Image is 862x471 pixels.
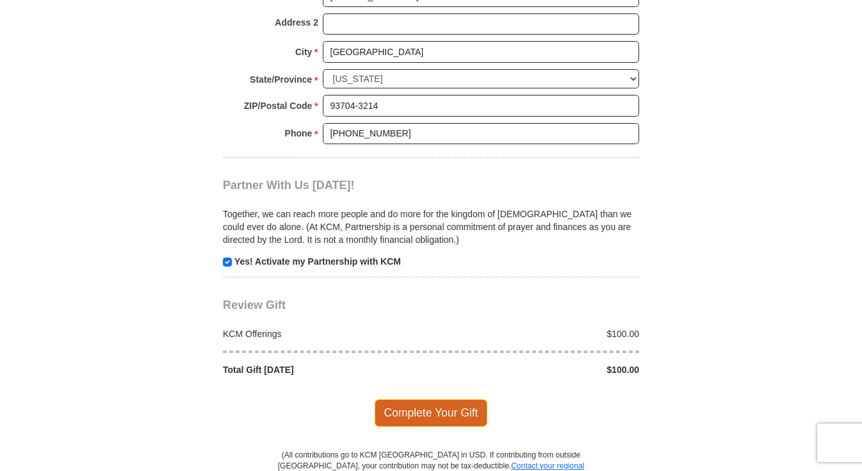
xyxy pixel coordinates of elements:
[431,363,646,376] div: $100.00
[295,43,312,61] strong: City
[223,299,286,311] span: Review Gift
[250,70,312,88] strong: State/Province
[234,256,401,267] strong: Yes! Activate my Partnership with KCM
[216,363,432,376] div: Total Gift [DATE]
[431,327,646,340] div: $100.00
[223,208,639,246] p: Together, we can reach more people and do more for the kingdom of [DEMOGRAPHIC_DATA] than we coul...
[375,399,488,426] span: Complete Your Gift
[285,124,313,142] strong: Phone
[244,97,313,115] strong: ZIP/Postal Code
[223,179,355,192] span: Partner With Us [DATE]!
[216,327,432,340] div: KCM Offerings
[275,13,318,31] strong: Address 2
